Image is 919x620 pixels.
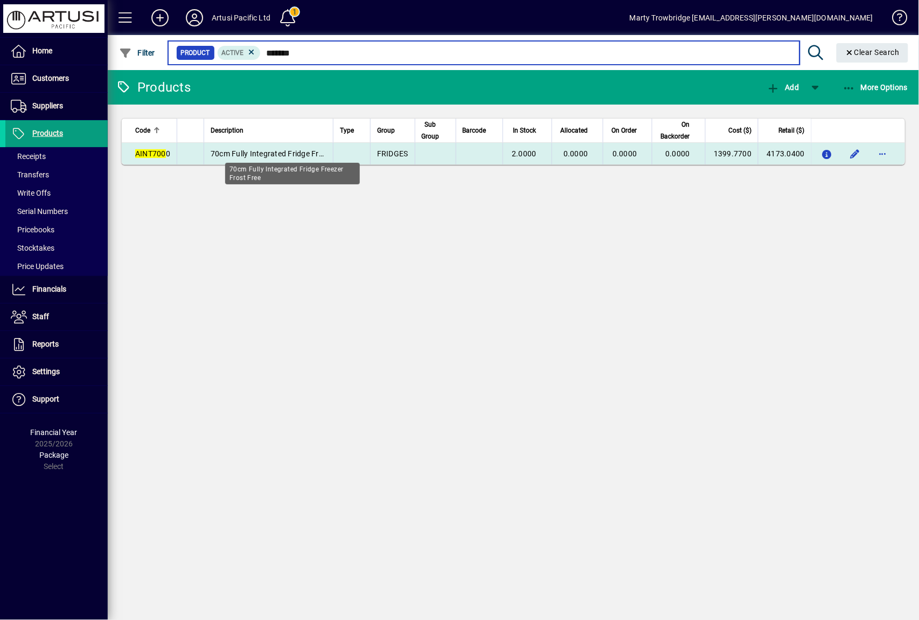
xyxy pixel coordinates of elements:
span: Write Offs [11,189,51,197]
span: More Options [843,83,908,92]
a: Financials [5,276,108,303]
span: Financial Year [31,428,78,437]
span: Retail ($) [779,125,805,136]
span: 0.0000 [612,149,637,158]
span: Home [32,46,52,55]
span: 0 [135,149,170,158]
button: Add [764,78,802,97]
span: Staff [32,312,49,321]
div: Sub Group [422,119,449,142]
span: Serial Numbers [11,207,68,216]
span: Products [32,129,63,137]
a: Reports [5,331,108,358]
div: On Backorder [659,119,699,142]
td: 1399.7700 [705,143,758,164]
em: AINT700 [135,149,166,158]
div: Type [340,125,364,136]
span: Receipts [11,152,46,161]
span: Pricebooks [11,225,54,234]
span: Price Updates [11,262,64,271]
span: Barcode [463,125,486,136]
button: More options [874,145,892,162]
span: Add [767,83,799,92]
div: In Stock [510,125,546,136]
span: Suppliers [32,101,63,110]
a: Pricebooks [5,221,108,239]
a: Write Offs [5,184,108,202]
span: 2.0000 [512,149,537,158]
span: Group [377,125,395,136]
div: Allocated [559,125,598,136]
button: Filter [116,43,158,63]
a: Support [5,386,108,413]
a: Home [5,38,108,65]
button: Clear [837,43,909,63]
span: Description [211,125,243,136]
span: Package [39,451,68,459]
span: Transfers [11,170,49,179]
span: On Order [611,125,637,136]
a: Transfers [5,166,108,184]
span: Active [222,49,244,57]
span: Settings [32,367,60,376]
a: Settings [5,359,108,385]
a: Serial Numbers [5,202,108,221]
span: Type [340,125,354,136]
span: Product [181,47,210,58]
span: 0.0000 [563,149,588,158]
mat-chip: Activation Status: Active [218,46,261,60]
span: Stocktakes [11,244,54,252]
span: Sub Group [422,119,440,142]
a: Receipts [5,147,108,166]
a: Price Updates [5,257,108,275]
a: Knowledge Base [884,2,906,37]
span: Customers [32,74,69,82]
span: 70cm Fully Integrated Fridge Freezer Frost Free [211,149,374,158]
span: Cost ($) [728,125,751,136]
div: Group [377,125,408,136]
span: Filter [119,49,155,57]
div: On Order [610,125,646,136]
span: 0.0000 [665,149,690,158]
div: Code [135,125,170,136]
div: Products [116,79,191,96]
div: Marty Trowbridge [EMAIL_ADDRESS][PERSON_NAME][DOMAIN_NAME] [630,9,873,26]
button: More Options [840,78,911,97]
span: In Stock [513,125,537,136]
span: On Backorder [659,119,690,142]
span: FRIDGES [377,149,408,158]
div: 70cm Fully Integrated Fridge Freezer Frost Free [225,163,360,184]
span: Financials [32,285,66,293]
button: Edit [846,145,864,162]
div: Artusi Pacific Ltd [212,9,270,26]
a: Suppliers [5,93,108,120]
span: Reports [32,340,59,348]
button: Add [143,8,177,27]
a: Stocktakes [5,239,108,257]
span: Code [135,125,150,136]
span: Support [32,395,59,403]
span: Allocated [560,125,588,136]
button: Profile [177,8,212,27]
span: Clear Search [845,48,900,57]
a: Customers [5,65,108,92]
div: Barcode [463,125,496,136]
td: 4173.0400 [758,143,811,164]
div: Description [211,125,326,136]
a: Staff [5,304,108,330]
